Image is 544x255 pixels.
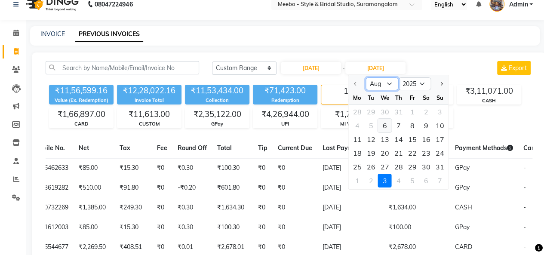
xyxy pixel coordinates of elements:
span: - [342,64,344,73]
div: Monday, August 18, 2025 [350,146,364,160]
td: ₹0 [253,158,273,178]
span: Last Payment Date [323,144,378,152]
div: ₹11,53,434.00 [185,85,249,97]
div: 6 [419,174,433,187]
div: 15 [406,132,419,146]
span: GPay [455,164,470,172]
span: Round Off [178,144,207,152]
div: Sunday, August 24, 2025 [433,146,447,160]
div: 10 [433,119,447,132]
td: -₹0.20 [172,178,212,198]
div: Saturday, August 9, 2025 [419,119,433,132]
span: Tip [258,144,267,152]
div: ₹71,423.00 [253,85,317,97]
div: Sunday, August 17, 2025 [433,132,447,146]
div: Saturday, August 30, 2025 [419,160,433,174]
span: Mobile No. [34,144,65,152]
div: 18 [350,146,364,160]
div: 12 [364,132,378,146]
td: ₹510.00 [74,178,114,198]
div: CARD [49,120,113,128]
div: Sa [419,91,433,104]
div: 17 [433,132,447,146]
div: Wednesday, August 6, 2025 [378,119,392,132]
td: ₹1,385.00 [74,198,114,218]
td: ₹0 [152,198,172,218]
div: Th [392,91,406,104]
span: - [523,203,526,211]
span: Fee [157,144,167,152]
span: Net [79,144,89,152]
div: CASH [457,97,521,104]
td: ₹85.00 [74,218,114,237]
div: 22 [406,146,419,160]
select: Select month [366,77,399,90]
td: ₹0.30 [172,158,212,178]
div: Wednesday, August 27, 2025 [378,160,392,174]
td: 9003619282 [29,178,74,198]
input: Search by Name/Mobile/Email/Invoice No [46,61,199,74]
span: - [523,243,526,251]
div: Thursday, August 14, 2025 [392,132,406,146]
td: ₹85.00 [74,158,114,178]
div: ₹1,787.00 [321,108,385,120]
div: 25 [350,160,364,174]
input: End Date [345,62,406,74]
div: Tu [364,91,378,104]
div: 14 [392,132,406,146]
div: We [378,91,392,104]
td: 8861612003 [29,218,74,237]
td: 8870732269 [29,198,74,218]
span: Payment Methods [455,144,513,152]
div: 31 [433,160,447,174]
div: Mo [350,91,364,104]
div: Friday, August 29, 2025 [406,160,419,174]
td: ₹0 [253,178,273,198]
span: - [523,164,526,172]
div: Tuesday, August 19, 2025 [364,146,378,160]
td: ₹100.30 [212,218,253,237]
td: ₹0 [152,218,172,237]
div: Monday, September 1, 2025 [350,174,364,187]
td: [DATE] [317,218,384,237]
td: 9345462633 [29,158,74,178]
div: Thursday, August 21, 2025 [392,146,406,160]
button: Export [497,61,531,75]
div: 28 [392,160,406,174]
div: 1008 [321,85,385,97]
div: 24 [433,146,447,160]
span: Total [217,144,232,152]
td: ₹0.30 [172,218,212,237]
div: Su [433,91,447,104]
div: 27 [378,160,392,174]
div: MI Voucher [321,120,385,128]
td: ₹0 [152,158,172,178]
div: 2 [364,174,378,187]
div: 16 [419,132,433,146]
div: Saturday, August 16, 2025 [419,132,433,146]
a: INVOICE [40,30,65,38]
div: ₹12,28,022.16 [117,85,181,97]
div: Sunday, August 31, 2025 [433,160,447,174]
div: Monday, August 11, 2025 [350,132,364,146]
div: Thursday, September 4, 2025 [392,174,406,187]
div: UPI [253,120,317,128]
td: [DATE] [317,198,384,218]
div: 7 [392,119,406,132]
td: ₹0 [152,178,172,198]
div: Friday, August 22, 2025 [406,146,419,160]
div: Thursday, August 7, 2025 [392,119,406,132]
div: 8 [406,119,419,132]
td: ₹601.80 [212,178,253,198]
div: 7 [433,174,447,187]
a: PREVIOUS INVOICES [75,27,143,42]
input: Start Date [281,62,341,74]
td: ₹0 [253,198,273,218]
div: 6 [378,119,392,132]
div: Value (Ex. Redemption) [49,97,114,104]
div: Invoice Total [117,97,181,104]
span: - [523,184,526,191]
span: Export [509,64,527,72]
div: 19 [364,146,378,160]
div: 20 [378,146,392,160]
